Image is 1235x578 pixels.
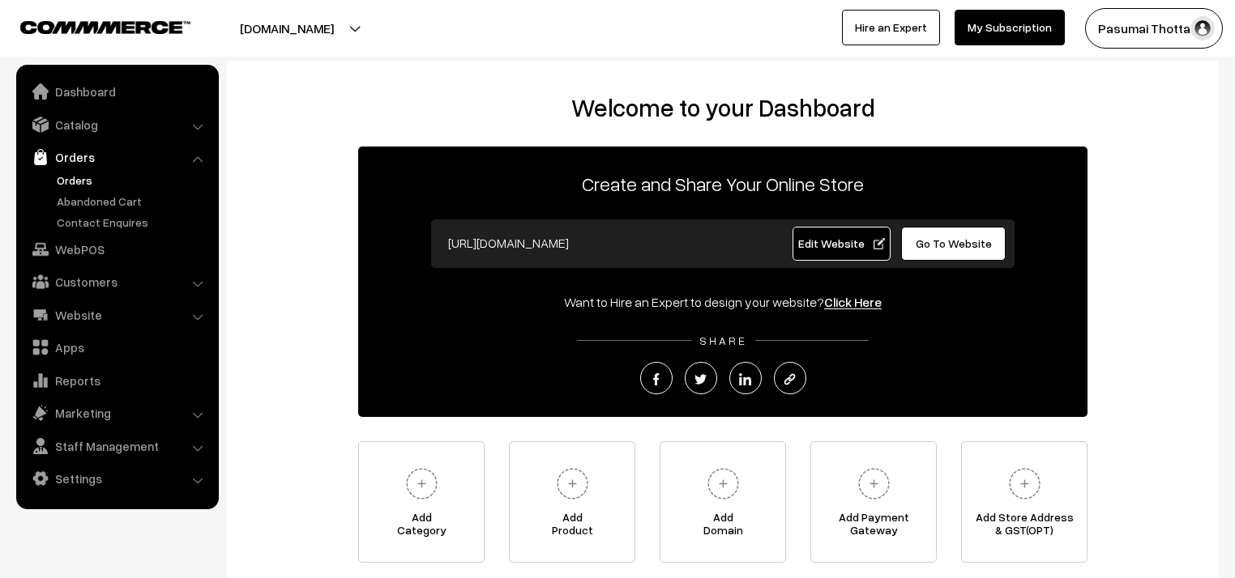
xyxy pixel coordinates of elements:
a: AddDomain [660,441,786,563]
a: Edit Website [793,227,891,261]
span: SHARE [691,334,755,347]
a: AddProduct [509,441,635,563]
a: Go To Website [901,227,1006,261]
a: Contact Enquires [53,214,213,231]
a: WebPOS [20,235,213,264]
a: Dashboard [20,77,213,106]
a: Website [20,300,213,329]
p: Create and Share Your Online Store [358,169,1088,198]
span: Edit Website [798,236,885,250]
a: Add PaymentGateway [810,441,937,563]
a: Customers [20,267,213,296]
a: Staff Management [20,431,213,461]
a: Abandoned Cart [53,193,213,210]
a: Settings [20,464,213,493]
span: Add Domain [660,511,785,543]
span: Add Product [510,511,635,543]
a: Catalog [20,110,213,139]
span: Add Category [359,511,484,543]
img: COMMMERCE [20,21,190,33]
a: COMMMERCE [20,16,162,36]
a: Orders [53,172,213,189]
button: Pasumai Thotta… [1085,8,1223,49]
a: AddCategory [358,441,485,563]
a: Reports [20,366,213,395]
a: Orders [20,142,213,172]
div: Want to Hire an Expert to design your website? [358,292,1088,312]
h2: Welcome to your Dashboard [243,93,1203,122]
img: plus.svg [852,461,896,506]
span: Go To Website [916,236,992,250]
a: Hire an Expert [842,10,940,45]
img: plus.svg [400,461,444,506]
img: user [1190,16,1215,40]
img: plus.svg [701,461,746,506]
a: Click Here [824,294,882,310]
span: Add Payment Gateway [811,511,936,543]
button: [DOMAIN_NAME] [183,8,391,49]
a: Marketing [20,398,213,427]
a: Add Store Address& GST(OPT) [961,441,1088,563]
img: plus.svg [1002,461,1047,506]
a: My Subscription [955,10,1065,45]
span: Add Store Address & GST(OPT) [962,511,1087,543]
a: Apps [20,333,213,362]
img: plus.svg [550,461,595,506]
